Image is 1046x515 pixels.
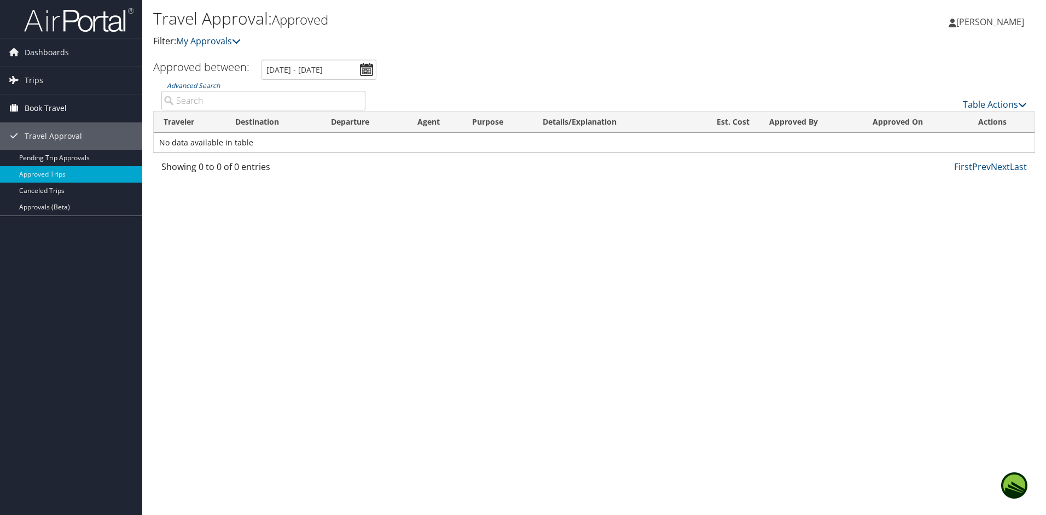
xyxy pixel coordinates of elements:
[533,112,687,133] th: Details/Explanation
[261,60,376,80] input: [DATE] - [DATE]
[968,112,1035,133] th: Actions
[161,160,365,179] div: Showing 0 to 0 of 0 entries
[954,161,972,173] a: First
[25,67,43,94] span: Trips
[25,95,67,122] span: Book Travel
[863,112,969,133] th: Approved On: activate to sort column ascending
[167,81,220,90] a: Advanced Search
[949,5,1035,38] a: [PERSON_NAME]
[24,7,133,33] img: airportal-logo.png
[759,112,862,133] th: Approved By: activate to sort column ascending
[462,112,533,133] th: Purpose
[972,161,991,173] a: Prev
[154,112,225,133] th: Traveler: activate to sort column ascending
[154,133,1035,153] td: No data available in table
[25,122,82,150] span: Travel Approval
[153,60,249,74] h3: Approved between:
[225,112,322,133] th: Destination: activate to sort column ascending
[153,34,741,49] p: Filter:
[963,98,1027,110] a: Table Actions
[1010,161,1027,173] a: Last
[687,112,759,133] th: Est. Cost: activate to sort column ascending
[25,39,69,66] span: Dashboards
[408,112,462,133] th: Agent
[272,10,328,28] small: Approved
[991,161,1010,173] a: Next
[321,112,408,133] th: Departure: activate to sort column ascending
[161,91,365,110] input: Advanced Search
[153,7,741,30] h1: Travel Approval:
[176,35,241,47] a: My Approvals
[956,16,1024,28] span: [PERSON_NAME]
